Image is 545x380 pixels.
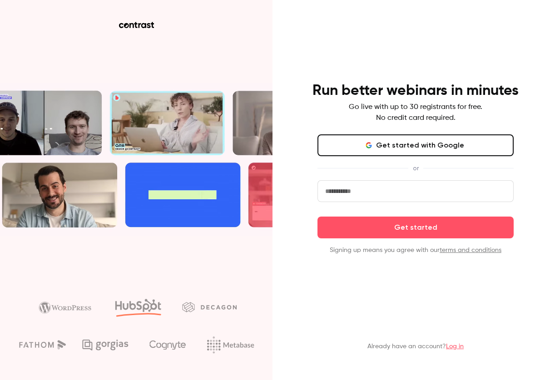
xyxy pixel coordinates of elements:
[182,302,237,312] img: decagon
[440,247,501,253] a: terms and conditions
[317,246,514,255] p: Signing up means you agree with our
[446,343,464,350] a: Log in
[312,82,519,100] h4: Run better webinars in minutes
[408,163,423,173] span: or
[367,342,464,351] p: Already have an account?
[349,102,482,123] p: Go live with up to 30 registrants for free. No credit card required.
[317,134,514,156] button: Get started with Google
[317,217,514,238] button: Get started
